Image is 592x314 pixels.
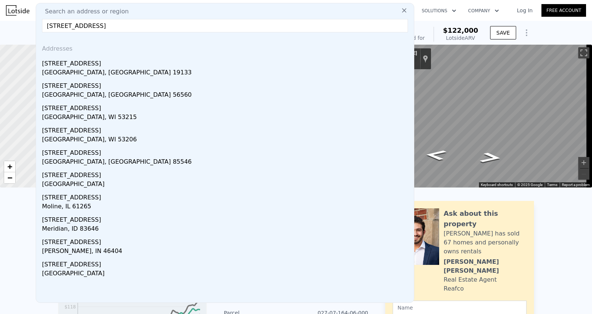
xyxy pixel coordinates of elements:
[42,90,411,101] div: [GEOGRAPHIC_DATA], [GEOGRAPHIC_DATA] 56560
[6,5,29,16] img: Lotside
[7,162,12,171] span: +
[4,172,15,183] a: Zoom out
[42,269,411,279] div: [GEOGRAPHIC_DATA]
[541,4,586,17] a: Free Account
[42,202,411,212] div: Moline, IL 61265
[42,145,411,157] div: [STREET_ADDRESS]
[444,229,527,256] div: [PERSON_NAME] has sold 67 homes and personally owns rentals
[42,247,411,257] div: [PERSON_NAME], IN 46404
[42,113,411,123] div: [GEOGRAPHIC_DATA], WI 53215
[42,135,411,145] div: [GEOGRAPHIC_DATA], WI 53206
[4,161,15,172] a: Zoom in
[42,212,411,224] div: [STREET_ADDRESS]
[64,304,76,310] tspan: $118
[42,224,411,235] div: Meridian, ID 83646
[519,25,534,40] button: Show Options
[42,257,411,269] div: [STREET_ADDRESS]
[444,284,464,293] div: Reafco
[462,4,505,17] button: Company
[578,47,589,58] button: Toggle fullscreen view
[416,147,456,163] path: Go West, Wolfe Ave
[42,123,411,135] div: [STREET_ADDRESS]
[39,7,129,16] span: Search an address or region
[547,183,557,187] a: Terms (opens in new tab)
[470,150,511,166] path: Go East, Wolfe Ave
[42,78,411,90] div: [STREET_ADDRESS]
[42,190,411,202] div: [STREET_ADDRESS]
[39,38,411,56] div: Addresses
[42,19,408,32] input: Enter an address, city, region, neighborhood or zip code
[42,168,411,180] div: [STREET_ADDRESS]
[340,45,592,188] div: Map
[416,4,462,17] button: Solutions
[42,180,411,190] div: [GEOGRAPHIC_DATA]
[443,26,478,34] span: $122,000
[517,183,543,187] span: © 2025 Google
[578,157,589,168] button: Zoom in
[42,157,411,168] div: [GEOGRAPHIC_DATA], [GEOGRAPHIC_DATA] 85546
[490,26,516,39] button: SAVE
[42,56,411,68] div: [STREET_ADDRESS]
[42,235,411,247] div: [STREET_ADDRESS]
[340,45,592,188] div: Street View
[42,101,411,113] div: [STREET_ADDRESS]
[481,182,513,188] button: Keyboard shortcuts
[423,55,428,63] a: Show location on map
[578,169,589,180] button: Zoom out
[444,257,527,275] div: [PERSON_NAME] [PERSON_NAME]
[42,68,411,78] div: [GEOGRAPHIC_DATA], [GEOGRAPHIC_DATA] 19133
[444,208,527,229] div: Ask about this property
[7,173,12,182] span: −
[562,183,590,187] a: Report a problem
[444,275,497,284] div: Real Estate Agent
[443,34,478,42] div: Lotside ARV
[508,7,541,14] a: Log In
